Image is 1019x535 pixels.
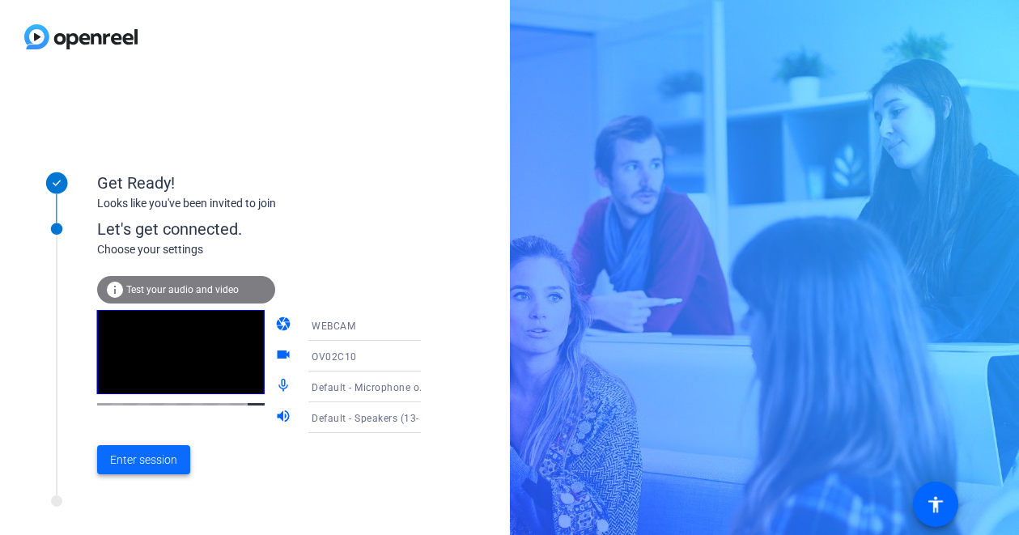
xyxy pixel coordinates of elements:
[926,495,945,514] mat-icon: accessibility
[312,321,355,332] span: WEBCAM
[275,408,295,427] mat-icon: volume_up
[97,195,421,212] div: Looks like you've been invited to join
[312,380,623,393] span: Default - Microphone on SoundWire Device (12- SoundWire Audio)
[97,445,190,474] button: Enter session
[275,377,295,397] mat-icon: mic_none
[312,411,507,424] span: Default - Speakers (13- SoundWire Audio)
[97,241,454,258] div: Choose your settings
[97,217,454,241] div: Let's get connected.
[275,316,295,335] mat-icon: camera
[126,284,239,295] span: Test your audio and video
[275,346,295,366] mat-icon: videocam
[97,171,421,195] div: Get Ready!
[105,280,125,299] mat-icon: info
[312,351,357,363] span: OV02C10
[110,452,177,469] span: Enter session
